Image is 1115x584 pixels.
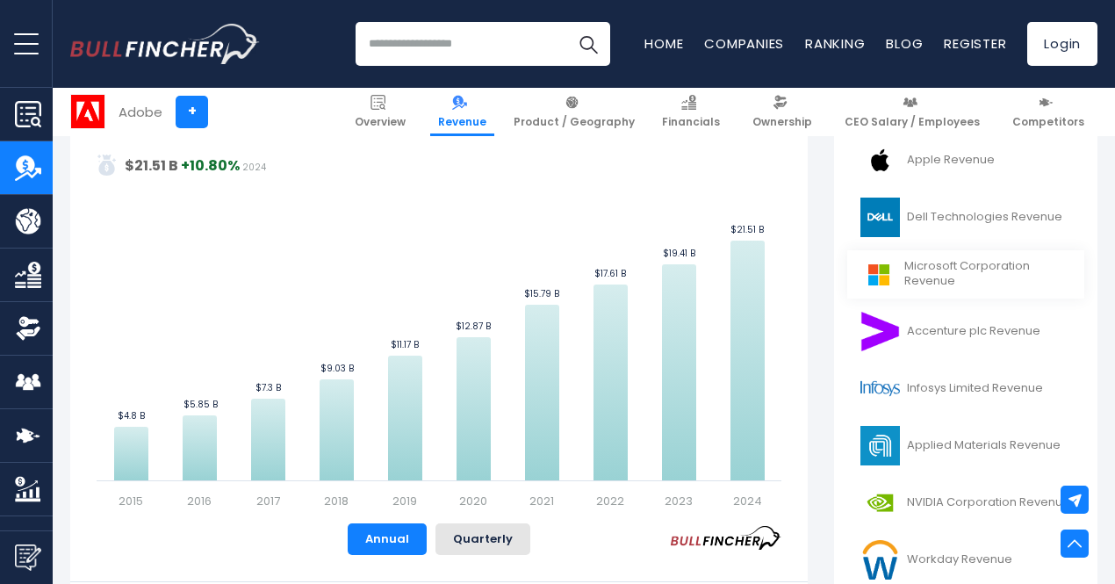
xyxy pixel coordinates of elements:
[858,540,902,580] img: WDAY logo
[858,255,899,294] img: MSFT logo
[119,493,143,509] text: 2015
[733,493,762,509] text: 2024
[187,493,212,509] text: 2016
[255,381,281,394] text: $7.3 B
[665,493,693,509] text: 2023
[845,115,980,129] span: CEO Salary / Employees
[15,315,41,342] img: Ownership
[430,88,494,136] a: Revenue
[320,362,354,375] text: $9.03 B
[118,409,145,422] text: $4.8 B
[752,115,812,129] span: Ownership
[529,493,554,509] text: 2021
[506,88,643,136] a: Product / Geography
[858,483,902,523] img: NVDA logo
[858,312,902,351] img: ACN logo
[847,136,1084,184] a: Apple Revenue
[459,493,487,509] text: 2020
[456,320,491,333] text: $12.87 B
[858,141,902,180] img: AAPL logo
[944,34,1006,53] a: Register
[663,247,695,260] text: $19.41 B
[847,307,1084,356] a: Accenture plc Revenue
[524,287,559,300] text: $15.79 B
[858,426,902,465] img: AMAT logo
[391,338,419,351] text: $11.17 B
[644,34,683,53] a: Home
[654,88,728,136] a: Financials
[1027,22,1097,66] a: Login
[805,34,865,53] a: Ranking
[181,155,240,176] strong: +10.80%
[324,493,349,509] text: 2018
[745,88,820,136] a: Ownership
[70,24,260,64] img: Bullfincher logo
[847,193,1084,242] a: Dell Technologies Revenue
[847,250,1084,299] a: Microsoft Corporation Revenue
[392,493,417,509] text: 2019
[355,115,406,129] span: Overview
[662,115,720,129] span: Financials
[847,536,1084,584] a: Workday Revenue
[97,114,781,509] svg: Adobe's Revenue Trend
[858,198,902,237] img: DELL logo
[71,95,104,128] img: ADBE logo
[514,115,635,129] span: Product / Geography
[242,161,266,174] span: 2024
[847,479,1084,527] a: NVIDIA Corporation Revenue
[347,88,414,136] a: Overview
[596,493,624,509] text: 2022
[119,102,162,122] div: Adobe
[256,493,280,509] text: 2017
[730,223,764,236] text: $21.51 B
[886,34,923,53] a: Blog
[125,155,178,176] strong: $21.51 B
[837,88,988,136] a: CEO Salary / Employees
[847,422,1084,470] a: Applied Materials Revenue
[566,22,610,66] button: Search
[183,398,218,411] text: $5.85 B
[1012,115,1084,129] span: Competitors
[348,523,427,555] button: Annual
[704,34,784,53] a: Companies
[176,96,208,128] a: +
[435,523,530,555] button: Quarterly
[847,364,1084,413] a: Infosys Limited Revenue
[858,369,902,408] img: INFY logo
[97,155,118,176] img: addasd
[438,115,486,129] span: Revenue
[70,24,259,64] a: Go to homepage
[1004,88,1092,136] a: Competitors
[594,267,626,280] text: $17.61 B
